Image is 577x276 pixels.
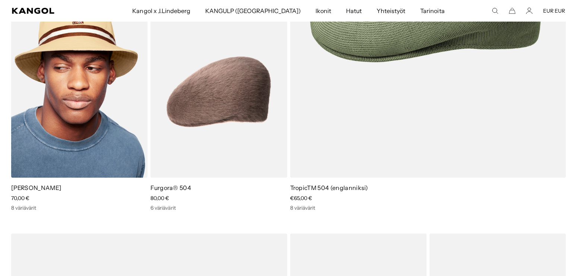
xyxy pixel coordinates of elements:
button: Kärry [509,7,516,14]
a: Furgora® 504 [150,184,191,191]
a: Kangol (täsmennys [12,8,87,14]
div: 6 väriä värit [150,204,287,211]
summary: Etsi tästä [492,7,498,14]
div: 8 väriä värit [11,204,148,211]
img: Raita Lahinch [11,6,148,178]
a: [PERSON_NAME] [11,184,61,191]
div: 8 väriä värit [290,204,566,211]
a: Tili [526,7,533,14]
span: €65,00 € [290,195,312,202]
span: 70,00 € [11,195,29,202]
button: EUR EUR [543,7,565,14]
a: TropicTM 504 (englanniksi) [290,184,368,191]
span: 80,00 € [150,195,169,202]
img: Furgora® 504 [150,6,287,178]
